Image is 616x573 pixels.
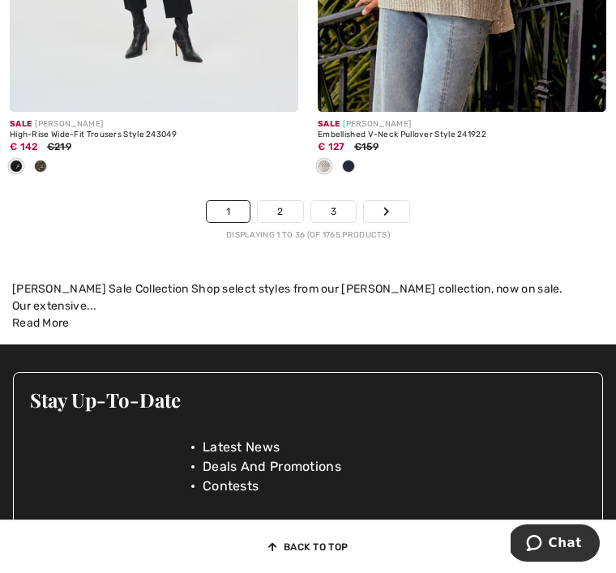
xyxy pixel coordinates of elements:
[203,438,280,457] span: Latest News
[12,280,604,314] div: [PERSON_NAME] Sale Collection Shop select styles from our [PERSON_NAME] collection, now on sale. ...
[318,130,606,140] div: Embellished V-Neck Pullover Style 241922
[318,141,345,152] span: € 127
[28,154,53,181] div: Iguana
[312,154,336,181] div: Champagne 171
[10,130,298,140] div: High-Rise Wide-Fit Trousers Style 243049
[4,154,28,181] div: Black
[203,477,259,496] span: Contests
[318,119,340,129] span: Sale
[258,201,302,222] a: 2
[10,118,298,130] div: [PERSON_NAME]
[511,524,600,565] iframe: Opens a widget where you can chat to one of our agents
[311,201,356,222] a: 3
[336,154,361,181] div: Midnight Blue 40
[318,118,606,130] div: [PERSON_NAME]
[47,141,71,152] span: €219
[10,141,38,152] span: € 142
[12,316,70,330] span: Read More
[30,389,586,410] h3: Stay Up-To-Date
[10,119,32,129] span: Sale
[354,141,379,152] span: €159
[207,201,250,222] a: 1
[203,457,341,477] span: Deals And Promotions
